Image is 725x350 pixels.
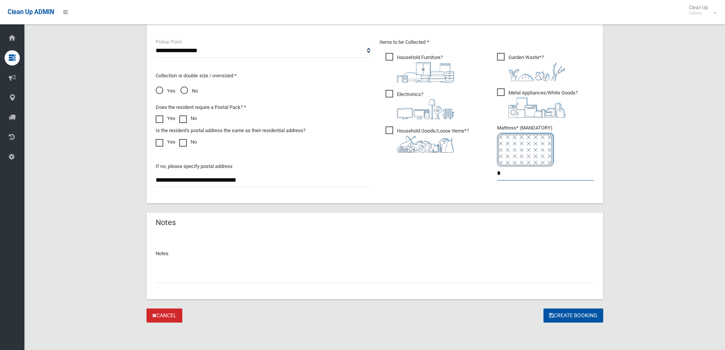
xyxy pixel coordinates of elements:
label: Yes [156,114,175,123]
span: Garden Waste* [497,53,566,81]
span: Clean Up ADMIN [8,8,54,16]
a: Cancel [147,308,182,323]
img: e7408bece873d2c1783593a074e5cb2f.png [497,133,554,166]
img: 4fd8a5c772b2c999c83690221e5242e0.png [508,62,566,81]
p: Collection is double size / oversized * [156,71,370,80]
span: Mattress* (MANDATORY) [497,125,594,166]
span: Household Goods/Loose Items* [386,126,469,153]
span: Metal Appliances/White Goods [497,88,578,118]
p: Items to be Collected * [379,38,594,47]
p: Notes [156,249,594,258]
img: 394712a680b73dbc3d2a6a3a7ffe5a07.png [397,99,454,119]
label: Does the resident require a Postal Pack? * [156,103,246,112]
span: Household Furniture [386,53,454,83]
img: b13cc3517677393f34c0a387616ef184.png [397,136,454,153]
img: aa9efdbe659d29b613fca23ba79d85cb.png [397,62,454,83]
span: No [180,86,198,96]
i: ? [508,54,566,81]
label: Is the resident's postal address the same as their residential address? [156,126,306,135]
i: ? [508,90,578,118]
i: ? [397,128,469,153]
label: No [179,137,197,147]
i: ? [397,91,454,119]
span: Clean Up [685,5,715,16]
button: Create Booking [543,308,603,323]
label: No [179,114,197,123]
span: Electronics [386,90,454,119]
header: Notes [147,215,185,230]
small: Admin [689,10,708,16]
label: Yes [156,137,175,147]
label: If no, please specify postal address [156,162,233,171]
span: Yes [156,86,175,96]
img: 36c1b0289cb1767239cdd3de9e694f19.png [508,97,566,118]
i: ? [397,54,454,83]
